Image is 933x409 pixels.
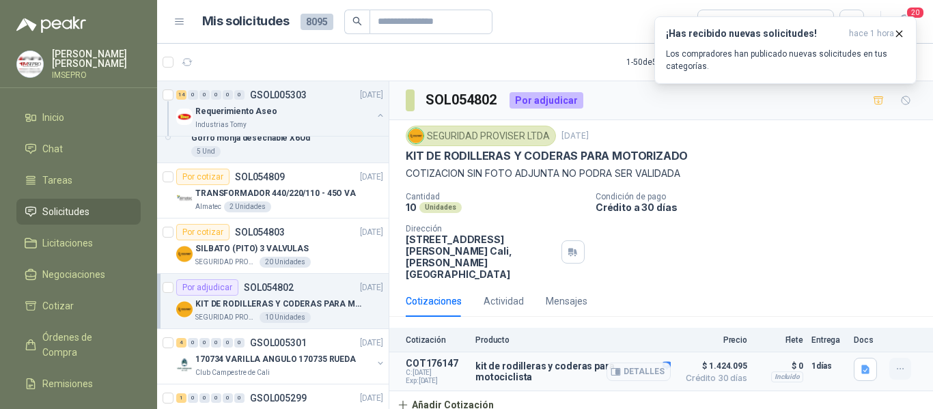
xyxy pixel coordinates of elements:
[250,393,307,403] p: GSOL005299
[510,92,583,109] div: Por adjudicar
[223,338,233,348] div: 0
[16,167,141,193] a: Tareas
[191,132,310,145] p: Gorro monja desechable X6Ud
[260,312,311,323] div: 10 Unidades
[406,224,556,234] p: Dirección
[157,218,389,274] a: Por cotizarSOL054803[DATE] Company LogoSILBATO (PITO) 3 VALVULASSEGURIDAD PROVISER LTDA20 Unidades
[211,338,221,348] div: 0
[16,136,141,162] a: Chat
[224,201,271,212] div: 2 Unidades
[771,371,803,382] div: Incluido
[596,192,928,201] p: Condición de pago
[406,126,556,146] div: SEGURIDAD PROVISER LTDA
[211,393,221,403] div: 0
[16,104,141,130] a: Inicio
[52,71,141,79] p: IMSEPRO
[195,119,247,130] p: Industrias Tomy
[195,242,309,255] p: SILBATO (PITO) 3 VALVULAS
[16,324,141,365] a: Órdenes de Compra
[811,335,846,345] p: Entrega
[202,12,290,31] h1: Mis solicitudes
[16,371,141,397] a: Remisiones
[406,369,467,377] span: C: [DATE]
[176,301,193,318] img: Company Logo
[360,281,383,294] p: [DATE]
[352,16,362,26] span: search
[706,14,735,29] div: Todas
[176,87,386,130] a: 14 0 0 0 0 0 GSOL005303[DATE] Company LogoRequerimiento AseoIndustrias Tomy
[406,234,556,280] p: [STREET_ADDRESS][PERSON_NAME] Cali , [PERSON_NAME][GEOGRAPHIC_DATA]
[195,353,356,366] p: 170734 VARILLA ANGULO 170735 RUEDA
[360,171,383,184] p: [DATE]
[211,90,221,100] div: 0
[244,283,294,292] p: SOL054802
[360,89,383,102] p: [DATE]
[234,393,245,403] div: 0
[849,28,894,40] span: hace 1 hora
[176,338,186,348] div: 4
[176,356,193,373] img: Company Logo
[666,48,905,72] p: Los compradores han publicado nuevas solicitudes en tus categorías.
[406,192,585,201] p: Cantidad
[42,204,89,219] span: Solicitudes
[176,169,229,185] div: Por cotizar
[176,90,186,100] div: 14
[191,146,221,157] div: 5 Und
[42,267,105,282] span: Negociaciones
[42,298,74,313] span: Cotizar
[42,236,93,251] span: Licitaciones
[250,90,307,100] p: GSOL005303
[42,376,93,391] span: Remisiones
[301,14,333,30] span: 8095
[811,358,846,374] p: 1 días
[406,201,417,213] p: 10
[199,90,210,100] div: 0
[188,338,198,348] div: 0
[546,294,587,309] div: Mensajes
[195,298,365,311] p: KIT DE RODILLERAS Y CODERAS PARA MOTORIZADO
[654,16,917,84] button: ¡Has recibido nuevas solicitudes!hace 1 hora Los compradores han publicado nuevas solicitudes en ...
[157,274,389,329] a: Por adjudicarSOL054802[DATE] Company LogoKIT DE RODILLERAS Y CODERAS PARA MOTORIZADOSEGURIDAD PRO...
[195,187,356,200] p: TRANSFORMADOR 440/220/110 - 45O VA
[195,257,257,268] p: SEGURIDAD PROVISER LTDA
[235,172,285,182] p: SOL054809
[42,173,72,188] span: Tareas
[188,90,198,100] div: 0
[42,330,128,360] span: Órdenes de Compra
[42,141,63,156] span: Chat
[360,337,383,350] p: [DATE]
[234,338,245,348] div: 0
[360,226,383,239] p: [DATE]
[260,257,311,268] div: 20 Unidades
[234,90,245,100] div: 0
[176,246,193,262] img: Company Logo
[561,130,589,143] p: [DATE]
[16,262,141,287] a: Negociaciones
[176,335,386,378] a: 4 0 0 0 0 0 GSOL005301[DATE] Company Logo170734 VARILLA ANGULO 170735 RUEDAClub Campestre de Cali
[406,358,467,369] p: COT176147
[199,338,210,348] div: 0
[419,202,462,213] div: Unidades
[52,49,141,68] p: [PERSON_NAME] [PERSON_NAME]
[42,110,64,125] span: Inicio
[17,51,43,77] img: Company Logo
[755,335,803,345] p: Flete
[679,335,747,345] p: Precio
[176,191,193,207] img: Company Logo
[176,393,186,403] div: 1
[666,28,844,40] h3: ¡Has recibido nuevas solicitudes!
[406,294,462,309] div: Cotizaciones
[426,89,499,111] h3: SOL054802
[679,374,747,382] span: Crédito 30 días
[16,16,86,33] img: Logo peakr
[626,51,715,73] div: 1 - 50 de 5478
[408,128,423,143] img: Company Logo
[195,201,221,212] p: Almatec
[596,201,928,213] p: Crédito a 30 días
[607,363,671,381] button: Detalles
[195,105,277,118] p: Requerimiento Aseo
[406,166,917,181] p: COTIZACION SIN FOTO ADJUNTA NO PODRA SER VALIDADA
[223,393,233,403] div: 0
[679,358,747,374] span: $ 1.424.095
[157,163,389,218] a: Por cotizarSOL054809[DATE] Company LogoTRANSFORMADOR 440/220/110 - 45O VAAlmatec2 Unidades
